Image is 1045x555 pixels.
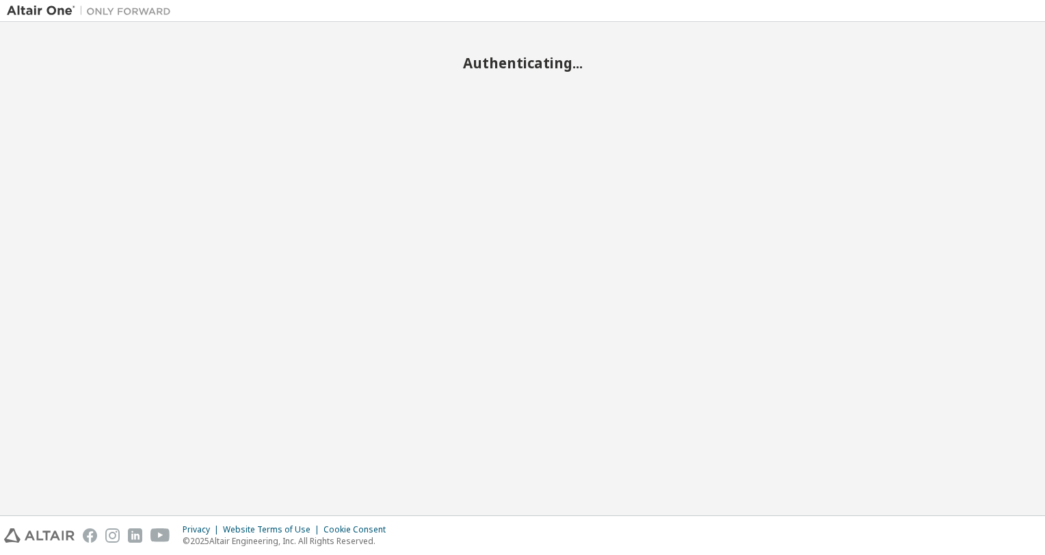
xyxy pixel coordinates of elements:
h2: Authenticating... [7,54,1038,72]
div: Website Terms of Use [223,524,323,535]
img: facebook.svg [83,528,97,543]
div: Privacy [183,524,223,535]
img: youtube.svg [150,528,170,543]
img: instagram.svg [105,528,120,543]
img: Altair One [7,4,178,18]
div: Cookie Consent [323,524,394,535]
img: altair_logo.svg [4,528,75,543]
img: linkedin.svg [128,528,142,543]
p: © 2025 Altair Engineering, Inc. All Rights Reserved. [183,535,394,547]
